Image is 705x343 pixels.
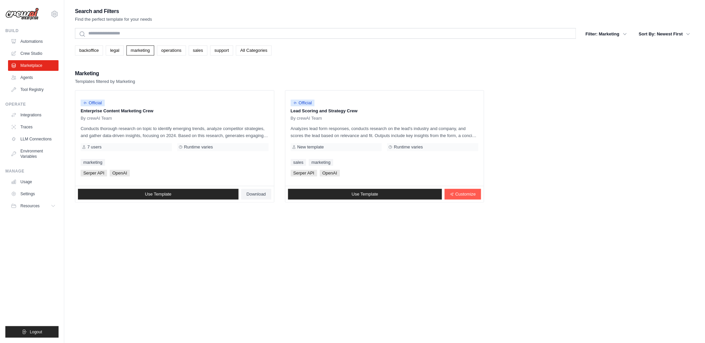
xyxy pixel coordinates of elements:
a: Download [241,189,271,200]
p: Conducts thorough research on topic to identify emerging trends, analyze competitor strategies, a... [81,125,269,139]
span: Runtime varies [394,144,423,150]
h2: Search and Filters [75,7,152,16]
a: Settings [8,189,59,199]
a: All Categories [236,45,272,55]
span: Logout [30,329,42,335]
span: By crewAI Team [81,116,112,121]
a: sales [291,159,306,166]
a: Agents [8,72,59,83]
span: New template [297,144,324,150]
a: Customize [445,189,481,200]
span: Official [81,100,105,106]
a: Traces [8,122,59,132]
button: Filter: Marketing [582,28,631,40]
span: Official [291,100,315,106]
div: Manage [5,168,59,174]
p: Analyzes lead form responses, conducts research on the lead's industry and company, and scores th... [291,125,479,139]
span: Customize [455,192,476,197]
a: operations [157,45,186,55]
p: Find the perfect template for your needs [75,16,152,23]
img: Logo [5,8,39,20]
div: Operate [5,102,59,107]
span: Download [247,192,266,197]
a: Automations [8,36,59,47]
button: Logout [5,326,59,338]
span: By crewAI Team [291,116,322,121]
span: Runtime varies [184,144,213,150]
a: Usage [8,177,59,187]
a: Use Template [288,189,442,200]
span: Serper API [291,170,317,177]
p: Enterprise Content Marketing Crew [81,108,269,114]
a: Environment Variables [8,146,59,162]
a: marketing [81,159,105,166]
a: Marketplace [8,60,59,71]
p: Lead Scoring and Strategy Crew [291,108,479,114]
a: LLM Connections [8,134,59,144]
p: Templates filtered by Marketing [75,78,135,85]
a: backoffice [75,45,103,55]
a: marketing [126,45,154,55]
button: Resources [8,201,59,211]
div: Build [5,28,59,33]
span: OpenAI [110,170,130,177]
a: support [210,45,233,55]
a: sales [189,45,207,55]
a: Crew Studio [8,48,59,59]
span: Serper API [81,170,107,177]
span: 7 users [87,144,102,150]
a: Integrations [8,110,59,120]
span: Use Template [145,192,171,197]
span: Resources [20,203,39,209]
button: Sort By: Newest First [635,28,694,40]
a: legal [106,45,123,55]
span: Use Template [352,192,378,197]
a: Use Template [78,189,239,200]
a: Tool Registry [8,84,59,95]
h2: Marketing [75,69,135,78]
span: OpenAI [320,170,340,177]
a: marketing [309,159,333,166]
